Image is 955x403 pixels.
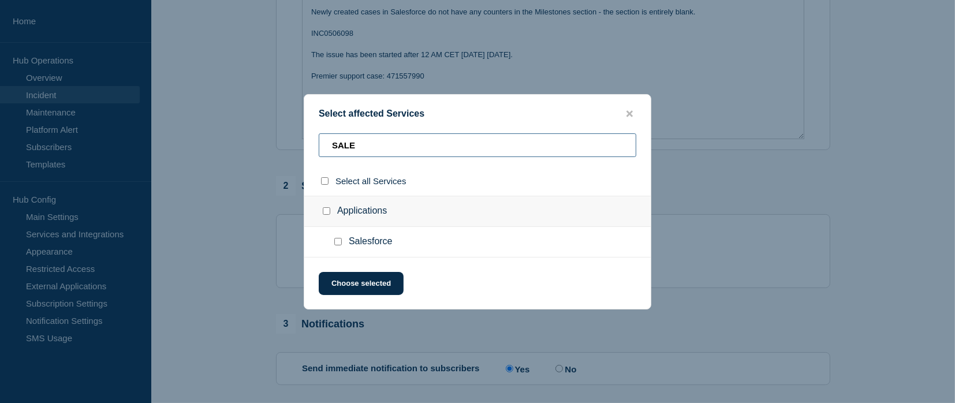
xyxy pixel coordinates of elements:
[321,177,329,185] input: select all checkbox
[349,236,393,248] span: Salesforce
[304,196,651,227] div: Applications
[319,133,636,157] input: Search
[334,238,342,245] input: Salesforce checkbox
[323,207,330,215] input: Applications checkbox
[319,272,404,295] button: Choose selected
[304,109,651,120] div: Select affected Services
[335,176,406,186] span: Select all Services
[623,109,636,120] button: close button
